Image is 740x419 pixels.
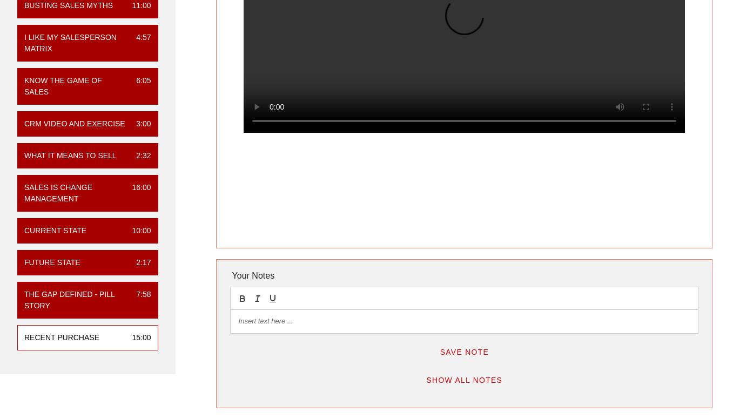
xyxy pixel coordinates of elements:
div: I Like My Salesperson Matrix [24,32,127,55]
div: 2:32 [127,150,151,161]
div: 3:00 [127,118,151,130]
button: Show All Notes [417,370,511,390]
div: CRM VIDEO and EXERCISE [24,118,125,130]
div: 4:57 [127,32,151,55]
div: 6:05 [127,75,151,98]
div: Your Notes [230,265,698,287]
div: The Gap Defined - Pill Story [24,289,127,312]
div: 7:58 [127,289,151,312]
div: Current State [24,225,86,236]
div: 2:17 [127,257,151,268]
div: 16:00 [123,182,151,205]
div: Sales is Change Management [24,182,123,205]
button: Save Note [430,342,497,362]
div: 10:00 [123,225,151,236]
div: 15:00 [123,332,151,343]
div: Future State [24,257,80,268]
div: What it means to sell [24,150,117,161]
span: Show All Notes [426,376,502,384]
span: Save Note [439,348,489,356]
div: Know the Game of Sales [24,75,127,98]
div: Recent Purchase [24,332,99,343]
